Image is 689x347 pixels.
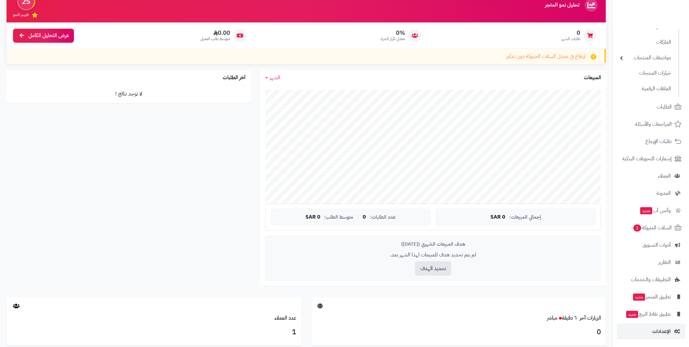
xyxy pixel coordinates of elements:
[652,327,671,336] span: الإعدادات
[561,29,580,36] span: 0
[617,51,674,65] a: مواصفات المنتجات
[270,74,281,81] span: الشهر
[617,116,685,132] a: المراجعات والأسئلة
[200,36,230,42] span: متوسط طلب العميل
[635,120,672,129] span: المراجعات والأسئلة
[617,237,685,253] a: أدوات التسويق
[509,214,541,220] span: إجمالي المبيعات:
[626,311,638,318] span: جديد
[617,203,685,218] a: وآتس آبجديد
[642,240,671,250] span: أدوات التسويق
[632,292,671,301] span: تطبيق المتجر
[631,275,671,284] span: التطبيقات والخدمات
[7,85,251,103] td: لا توجد نتائج !
[324,214,354,220] span: متوسط الطلب:
[617,185,685,201] a: المدونة
[13,29,74,43] a: عرض التحليل الكامل
[363,214,366,220] span: 0
[370,214,396,220] span: عدد الطلبات:
[275,314,297,322] a: عدد العملاء
[547,314,557,322] small: مباشر
[271,241,596,248] div: هدف المبيعات الشهري ([DATE])
[415,261,451,276] button: تحديد الهدف
[617,289,685,305] a: تطبيق المتجرجديد
[633,224,641,232] span: 1
[380,36,405,42] span: معدل تكرار الشراء
[658,171,671,181] span: العملاء
[200,29,230,36] span: 0.00
[617,220,685,236] a: السلات المتروكة1
[358,215,359,220] span: |
[617,82,674,96] a: الملفات الرقمية
[617,306,685,322] a: تطبيق نقاط البيعجديد
[617,99,685,115] a: الطلبات
[305,214,320,220] span: 0 SAR
[640,206,671,215] span: وآتس آب
[265,74,281,81] a: الشهر
[626,310,671,319] span: تطبيق نقاط البيع
[622,154,672,163] span: إشعارات التحويلات البنكية
[640,207,652,214] span: جديد
[617,66,674,80] a: خيارات المنتجات
[316,327,601,338] h3: 0
[657,102,672,111] span: الطلبات
[658,258,671,267] span: التقارير
[584,75,601,81] h3: المبيعات
[271,251,596,259] p: لم يتم تحديد هدف للمبيعات لهذا الشهر بعد.
[490,214,505,220] span: 0 SAR
[617,272,685,287] a: التطبيقات والخدمات
[617,134,685,149] a: طلبات الإرجاع
[28,32,69,39] span: عرض التحليل الكامل
[506,53,586,60] span: ارتفاع في معدل السلات المتروكة دون تذكير
[223,75,246,81] h3: آخر الطلبات
[13,12,29,18] span: تقييم النمو
[380,29,405,36] span: 0%
[617,35,674,49] a: الماركات
[617,324,685,339] a: الإعدادات
[633,223,672,232] span: السلات المتروكة
[617,254,685,270] a: التقارير
[645,137,672,146] span: طلبات الإرجاع
[656,189,671,198] span: المدونة
[633,294,645,301] span: جديد
[11,327,297,338] h3: 1
[617,168,685,184] a: العملاء
[617,151,685,166] a: إشعارات التحويلات البنكية
[561,36,580,42] span: طلبات الشهر
[547,314,601,322] a: الزيارات آخر ٦٠ دقيقةمباشر
[545,2,579,8] h3: تحليل نمو المتجر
